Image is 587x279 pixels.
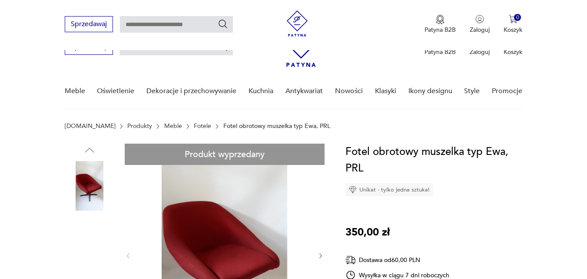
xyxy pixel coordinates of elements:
[284,10,310,37] img: Patyna - sklep z meblami i dekoracjami vintage
[345,255,450,266] div: Dostawa od 60,00 PLN
[375,74,396,108] a: Klasyki
[470,15,490,34] button: Zaloguj
[424,15,456,34] a: Ikona medaluPatyna B2B
[514,14,521,21] div: 0
[504,48,522,56] p: Koszyk
[146,74,236,108] a: Dekoracje i przechowywanie
[470,48,490,56] p: Zaloguj
[249,74,273,108] a: Kuchnia
[345,144,529,177] h1: Fotel obrotowy muszelka typ Ewa, PRL
[127,123,152,130] a: Produkty
[65,16,113,32] button: Sprzedawaj
[345,255,356,266] img: Ikona dostawy
[509,15,517,24] img: Ikona koszyka
[335,74,363,108] a: Nowości
[470,26,490,34] p: Zaloguj
[194,123,211,130] a: Fotele
[475,15,484,24] img: Ikonka użytkownika
[218,19,228,29] button: Szukaj
[65,123,116,130] a: [DOMAIN_NAME]
[349,186,357,194] img: Ikona diamentu
[285,74,323,108] a: Antykwariat
[65,74,85,108] a: Meble
[424,48,456,56] p: Patyna B2B
[504,26,522,34] p: Koszyk
[164,123,182,130] a: Meble
[504,15,522,34] button: 0Koszyk
[65,217,114,266] img: Zdjęcie produktu Fotel obrotowy muszelka typ Ewa, PRL
[424,26,456,34] p: Patyna B2B
[408,74,452,108] a: Ikony designu
[464,74,480,108] a: Style
[345,224,390,241] p: 350,00 zł
[65,22,113,28] a: Sprzedawaj
[492,74,522,108] a: Promocje
[125,144,325,165] div: Produkt wyprzedany
[424,15,456,34] button: Patyna B2B
[65,44,113,50] a: Sprzedawaj
[65,161,114,211] img: Zdjęcie produktu Fotel obrotowy muszelka typ Ewa, PRL
[97,74,134,108] a: Oświetlenie
[345,183,433,196] div: Unikat - tylko jedna sztuka!
[436,15,444,24] img: Ikona medalu
[223,123,330,130] p: Fotel obrotowy muszelka typ Ewa, PRL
